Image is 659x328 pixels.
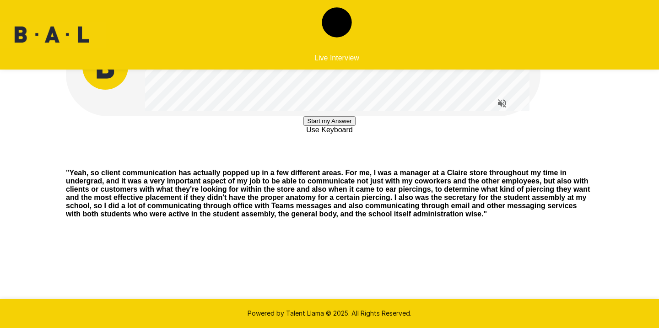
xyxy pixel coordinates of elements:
[11,309,648,318] p: Powered by Talent Llama © 2025. All Rights Reserved.
[303,116,355,126] button: Start my Answer
[306,126,352,134] span: Use Keyboard
[66,169,590,218] b: " Yeah, so client communication has actually popped up in a few different areas. For me, I was a ...
[493,94,511,113] button: Read questions aloud
[314,54,359,62] p: Live Interview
